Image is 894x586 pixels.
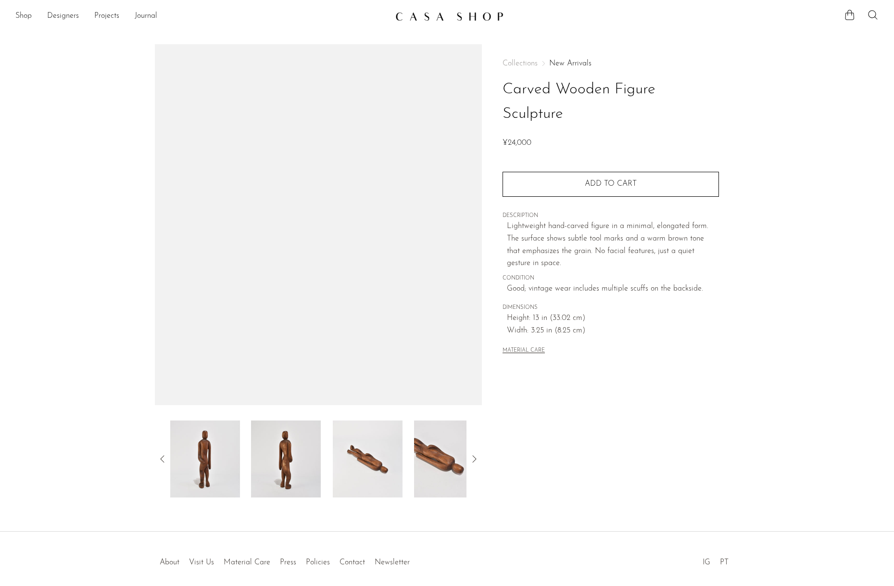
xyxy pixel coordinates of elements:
a: IG [703,559,710,566]
a: Press [280,559,296,566]
span: DIMENSIONS [503,304,719,312]
ul: NEW HEADER MENU [15,8,388,25]
span: CONDITION [503,274,719,283]
a: Visit Us [189,559,214,566]
a: New Arrivals [549,60,592,67]
span: Collections [503,60,538,67]
span: DESCRIPTION [503,212,719,220]
ul: Quick links [155,551,415,569]
span: ¥24,000 [503,139,531,147]
button: MATERIAL CARE [503,347,545,355]
ul: Social Medias [698,551,733,569]
a: Contact [340,559,365,566]
span: Add to cart [585,180,637,188]
nav: Breadcrumbs [503,60,719,67]
a: About [160,559,179,566]
button: Add to cart [503,172,719,197]
a: Shop [15,10,32,23]
img: Carved Wooden Figure Sculpture [414,420,484,497]
span: Width: 3.25 in (8.25 cm) [507,325,719,337]
p: Lightweight hand-carved figure in a minimal, elongated form. The surface shows subtle tool marks ... [507,220,719,269]
a: PT [720,559,729,566]
span: Height: 13 in (33.02 cm) [507,312,719,325]
a: Policies [306,559,330,566]
span: Good; vintage wear includes multiple scuffs on the backside. [507,283,719,295]
h1: Carved Wooden Figure Sculpture [503,77,719,127]
nav: Desktop navigation [15,8,388,25]
a: Material Care [224,559,270,566]
img: Carved Wooden Figure Sculpture [251,420,321,497]
img: Carved Wooden Figure Sculpture [333,420,403,497]
a: Projects [94,10,119,23]
a: Journal [135,10,157,23]
img: Carved Wooden Figure Sculpture [170,420,240,497]
a: Designers [47,10,79,23]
